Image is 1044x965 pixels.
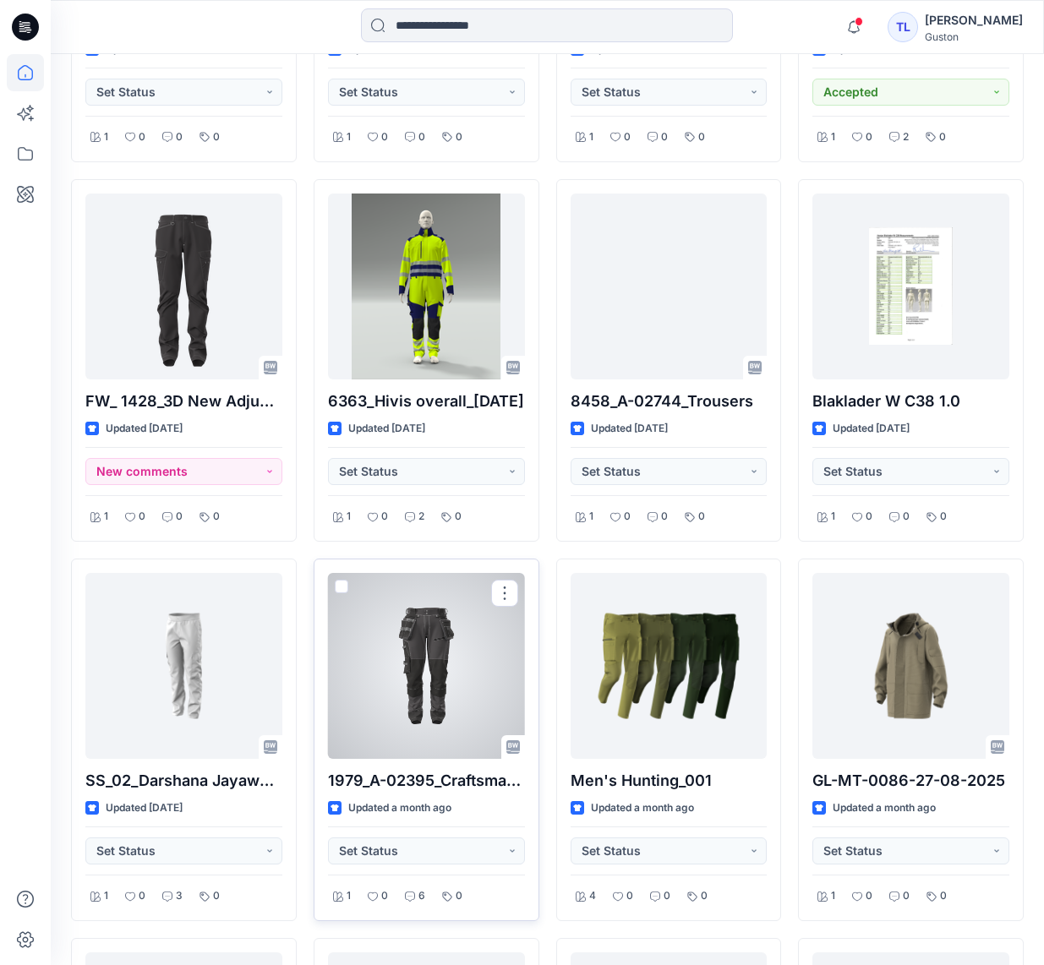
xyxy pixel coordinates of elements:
[213,508,220,526] p: 0
[831,128,835,146] p: 1
[381,508,388,526] p: 0
[139,887,145,905] p: 0
[328,769,525,793] p: 1979_A-02395_Craftsman Trousers Striker
[925,10,1023,30] div: [PERSON_NAME]
[940,887,947,905] p: 0
[940,508,947,526] p: 0
[139,128,145,146] p: 0
[866,508,872,526] p: 0
[328,390,525,413] p: 6363_Hivis overall_[DATE]
[664,887,670,905] p: 0
[812,194,1009,379] a: Blaklader W C38 1.0
[939,128,946,146] p: 0
[571,769,768,793] p: Men's Hunting_001
[591,799,694,817] p: Updated a month ago
[571,573,768,759] a: Men's Hunting_001
[833,799,936,817] p: Updated a month ago
[328,573,525,759] a: 1979_A-02395_Craftsman Trousers Striker
[866,887,872,905] p: 0
[624,128,631,146] p: 0
[347,887,351,905] p: 1
[903,128,909,146] p: 2
[589,508,593,526] p: 1
[213,887,220,905] p: 0
[106,799,183,817] p: Updated [DATE]
[698,128,705,146] p: 0
[571,194,768,379] a: 8458_A-02744_Trousers
[571,390,768,413] p: 8458_A-02744_Trousers
[347,128,351,146] p: 1
[831,508,835,526] p: 1
[888,12,918,42] div: TL
[418,887,425,905] p: 6
[455,508,462,526] p: 0
[626,887,633,905] p: 0
[104,887,108,905] p: 1
[106,420,183,438] p: Updated [DATE]
[328,194,525,379] a: 6363_Hivis overall_01-09-2025
[831,887,835,905] p: 1
[85,390,282,413] p: FW_ 1428_3D New Adjustment_[DATE]
[104,508,108,526] p: 1
[104,128,108,146] p: 1
[348,420,425,438] p: Updated [DATE]
[903,508,910,526] p: 0
[176,887,183,905] p: 3
[833,420,910,438] p: Updated [DATE]
[866,128,872,146] p: 0
[591,420,668,438] p: Updated [DATE]
[701,887,708,905] p: 0
[661,508,668,526] p: 0
[347,508,351,526] p: 1
[139,508,145,526] p: 0
[812,573,1009,759] a: GL-MT-0086-27-08-2025
[176,128,183,146] p: 0
[213,128,220,146] p: 0
[176,508,183,526] p: 0
[589,887,596,905] p: 4
[624,508,631,526] p: 0
[85,769,282,793] p: SS_02_Darshana Jayawardhana
[381,887,388,905] p: 0
[418,128,425,146] p: 0
[418,508,424,526] p: 2
[812,769,1009,793] p: GL-MT-0086-27-08-2025
[589,128,593,146] p: 1
[925,30,1023,43] div: Guston
[456,887,462,905] p: 0
[661,128,668,146] p: 0
[456,128,462,146] p: 0
[381,128,388,146] p: 0
[903,887,910,905] p: 0
[85,573,282,759] a: SS_02_Darshana Jayawardhana
[698,508,705,526] p: 0
[348,799,451,817] p: Updated a month ago
[85,194,282,379] a: FW_ 1428_3D New Adjustment_09-09-2025
[812,390,1009,413] p: Blaklader W C38 1.0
